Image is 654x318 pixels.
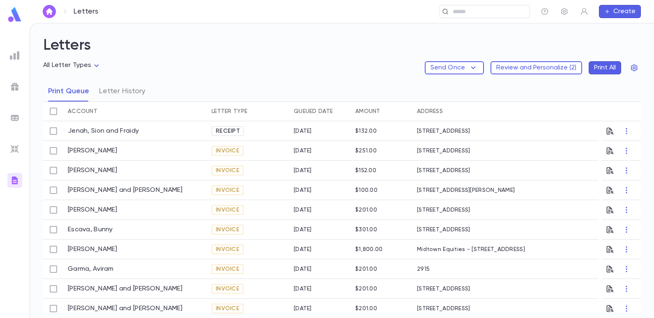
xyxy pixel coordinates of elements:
[68,285,183,293] a: [PERSON_NAME] and [PERSON_NAME]
[351,101,413,121] div: Amount
[10,51,20,60] img: reports_grey.c525e4749d1bce6a11f5fe2a8de1b229.svg
[68,127,139,135] a: Jenah, Sion and Fraidy
[355,167,376,174] div: $152.00
[355,101,380,121] div: Amount
[68,101,97,121] div: Account
[606,223,614,236] button: Preview
[43,59,101,72] div: All Letter Types
[10,144,20,154] img: imports_grey.530a8a0e642e233f2baf0ef88e8c9fcb.svg
[212,128,243,134] span: Receipt
[68,147,117,155] a: [PERSON_NAME]
[294,305,312,312] div: 8/27/2025
[43,37,641,61] h2: Letters
[294,226,312,233] div: 8/27/2025
[606,243,614,256] button: Preview
[355,226,377,233] div: $301.00
[68,186,183,194] a: [PERSON_NAME] and [PERSON_NAME]
[606,302,614,315] button: Preview
[425,61,484,74] button: Send Once
[413,279,557,299] div: [STREET_ADDRESS]
[294,101,333,121] div: Queued Date
[606,263,614,276] button: Preview
[589,61,621,74] button: Print All
[606,184,614,197] button: Preview
[48,81,89,101] button: Print Queue
[290,101,351,121] div: Queued Date
[43,62,92,69] span: All Letter Types
[413,121,557,141] div: [STREET_ADDRESS]
[355,305,377,312] div: $201.00
[212,286,243,292] span: Invoice
[212,266,243,272] span: Invoice
[68,226,113,234] a: Escava, Bunny
[212,187,243,194] span: Invoice
[99,81,145,101] button: Letter History
[44,8,54,15] img: home_white.a664292cf8c1dea59945f0da9f25487c.svg
[413,240,557,259] div: Midtown Equities - [STREET_ADDRESS]
[413,101,557,121] div: Address
[74,7,98,16] p: Letters
[294,207,312,213] div: 8/27/2025
[355,147,377,154] div: $251.00
[212,101,247,121] div: Letter Type
[355,286,377,292] div: $201.00
[606,124,614,138] button: Preview
[68,206,117,214] a: [PERSON_NAME]
[413,161,557,180] div: [STREET_ADDRESS]
[68,265,114,273] a: Garma, Aviram
[355,187,378,194] div: $100.00
[490,61,582,74] button: Review and Personalize (2)
[294,147,312,154] div: 8/27/2025
[294,246,312,253] div: 8/27/2025
[606,282,614,295] button: Preview
[294,286,312,292] div: 8/27/2025
[68,245,117,253] a: [PERSON_NAME]
[7,7,23,23] img: logo
[413,220,557,240] div: [STREET_ADDRESS]
[64,101,207,121] div: Account
[212,246,243,253] span: Invoice
[413,141,557,161] div: [STREET_ADDRESS]
[599,5,641,18] button: Create
[413,259,557,279] div: 2915
[355,266,377,272] div: $201.00
[413,180,557,200] div: [STREET_ADDRESS][PERSON_NAME]
[417,101,443,121] div: Address
[606,203,614,217] button: Preview
[10,175,20,185] img: letters_gradient.3eab1cb48f695cfc331407e3924562ea.svg
[68,304,183,313] a: [PERSON_NAME] and [PERSON_NAME]
[212,207,243,213] span: Invoice
[10,82,20,92] img: campaigns_grey.99e729a5f7ee94e3726e6486bddda8f1.svg
[294,167,312,174] div: 8/27/2025
[606,144,614,157] button: Preview
[212,305,243,312] span: Invoice
[431,64,465,72] p: Send Once
[294,266,312,272] div: 8/27/2025
[294,128,312,134] div: 8/26/2025
[68,166,117,175] a: [PERSON_NAME]
[212,226,243,233] span: Invoice
[355,246,383,253] div: $1,800.00
[207,101,290,121] div: Letter Type
[413,200,557,220] div: [STREET_ADDRESS]
[212,147,243,154] span: Invoice
[294,187,312,194] div: 8/27/2025
[10,113,20,123] img: batches_grey.339ca447c9d9533ef1741baa751efc33.svg
[212,167,243,174] span: Invoice
[355,128,377,134] div: $132.00
[355,207,377,213] div: $201.00
[606,164,614,177] button: Preview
